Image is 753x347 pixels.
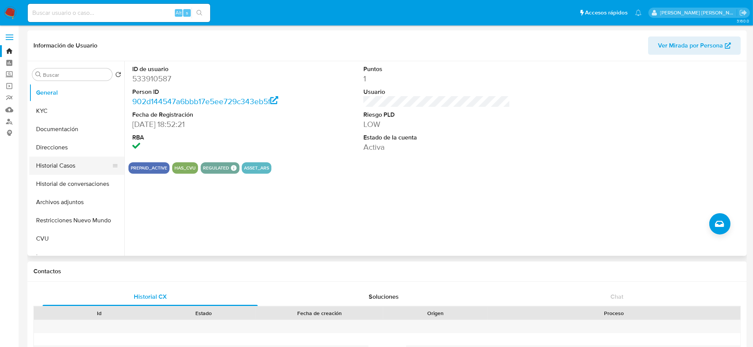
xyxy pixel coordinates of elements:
dt: Puntos [363,65,510,73]
dt: RBA [132,133,279,142]
input: Buscar usuario o caso... [28,8,210,18]
dt: Usuario [363,88,510,96]
span: s [186,9,188,16]
span: Ver Mirada por Persona [658,36,723,55]
button: Items [29,248,124,266]
div: Id [52,309,146,317]
span: Chat [610,292,623,301]
button: Historial de conversaciones [29,175,124,193]
input: Buscar [43,71,109,78]
a: Notificaciones [635,10,642,16]
dt: Riesgo PLD [363,111,510,119]
button: Archivos adjuntos [29,193,124,211]
button: Ver Mirada por Persona [648,36,741,55]
span: Historial CX [134,292,167,301]
button: General [29,84,124,102]
button: search-icon [192,8,207,18]
h1: Contactos [33,268,741,275]
dd: LOW [363,119,510,130]
dt: ID de usuario [132,65,279,73]
div: Estado [157,309,250,317]
p: mayra.pernia@mercadolibre.com [660,9,737,16]
button: Direcciones [29,138,124,157]
span: Alt [176,9,182,16]
dd: 1 [363,73,510,84]
div: Fecha de creación [261,309,378,317]
span: Accesos rápidos [585,9,628,17]
h1: Información de Usuario [33,42,97,49]
button: Documentación [29,120,124,138]
div: Proceso [493,309,735,317]
button: CVU [29,230,124,248]
dt: Fecha de Registración [132,111,279,119]
dt: Estado de la cuenta [363,133,510,142]
button: Restricciones Nuevo Mundo [29,211,124,230]
span: Soluciones [369,292,399,301]
dd: Activa [363,142,510,152]
button: Buscar [35,71,41,78]
button: Volver al orden por defecto [115,71,121,80]
button: Historial Casos [29,157,118,175]
div: Origen [388,309,482,317]
dt: Person ID [132,88,279,96]
a: Salir [739,9,747,17]
button: KYC [29,102,124,120]
dd: 533910587 [132,73,279,84]
a: 902d144547a6bbb17e5ee729c343eb5f [132,96,278,107]
dd: [DATE] 18:52:21 [132,119,279,130]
